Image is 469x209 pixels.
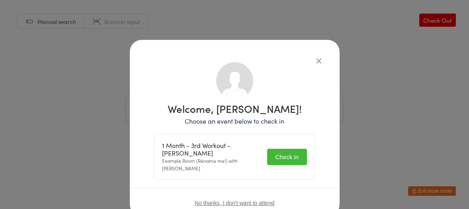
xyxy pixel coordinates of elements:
[216,62,253,99] img: no_photo.png
[154,103,315,114] h1: Welcome, [PERSON_NAME]!
[154,116,315,126] p: Choose an event below to check in
[267,149,307,165] button: Check in
[162,142,262,172] div: Example Room (Rename me!) with [PERSON_NAME]
[162,142,262,157] div: 1 Month - 3rd Workout - [PERSON_NAME]
[195,200,274,206] button: No thanks, I don't want to attend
